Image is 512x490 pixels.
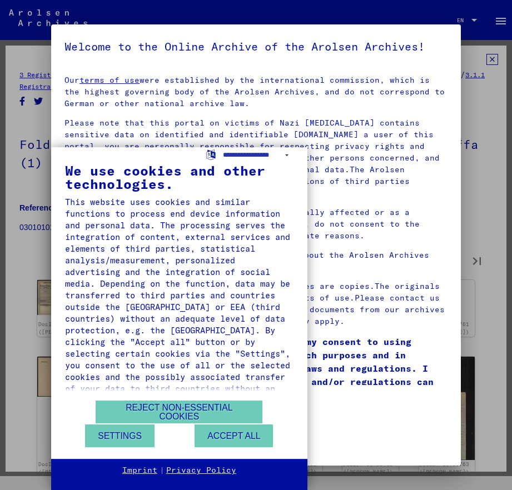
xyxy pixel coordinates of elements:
a: Imprint [122,465,157,476]
div: This website uses cookies and similar functions to process end device information and personal da... [65,196,294,406]
button: Settings [85,424,155,447]
button: Reject non-essential cookies [96,401,262,423]
a: Privacy Policy [166,465,236,476]
div: We use cookies and other technologies. [65,164,294,191]
button: Accept all [195,424,273,447]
